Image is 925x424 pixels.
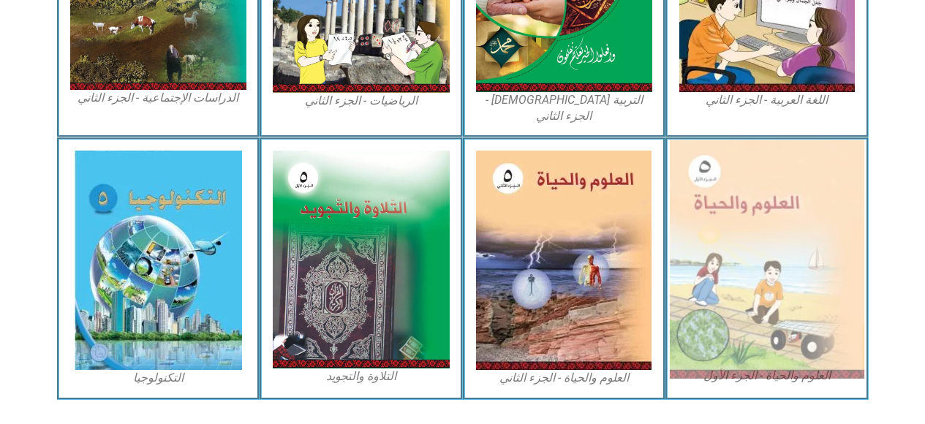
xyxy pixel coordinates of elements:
[476,92,653,125] figcaption: التربية [DEMOGRAPHIC_DATA] - الجزء الثاني
[476,370,653,386] figcaption: العلوم والحياة - الجزء الثاني
[273,368,450,385] figcaption: التلاوة والتجويد
[679,92,856,108] figcaption: اللغة العربية - الجزء الثاني
[70,370,247,386] figcaption: التكنولوجيا
[70,90,247,106] figcaption: الدراسات الإجتماعية - الجزء الثاني
[273,93,450,109] figcaption: الرياضيات - الجزء الثاني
